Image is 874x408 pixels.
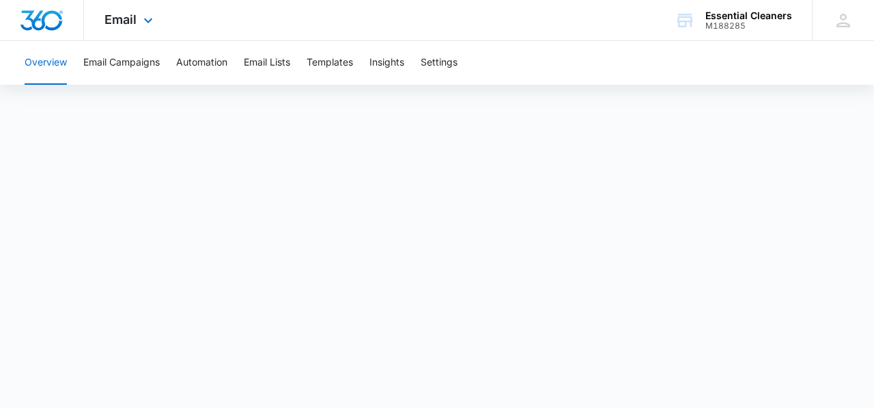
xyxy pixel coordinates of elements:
div: account name [705,10,792,21]
button: Overview [25,41,67,85]
span: Email [104,12,137,27]
button: Email Lists [244,41,290,85]
button: Insights [369,41,404,85]
button: Automation [176,41,227,85]
button: Settings [421,41,457,85]
button: Email Campaigns [83,41,160,85]
button: Templates [307,41,353,85]
div: account id [705,21,792,31]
